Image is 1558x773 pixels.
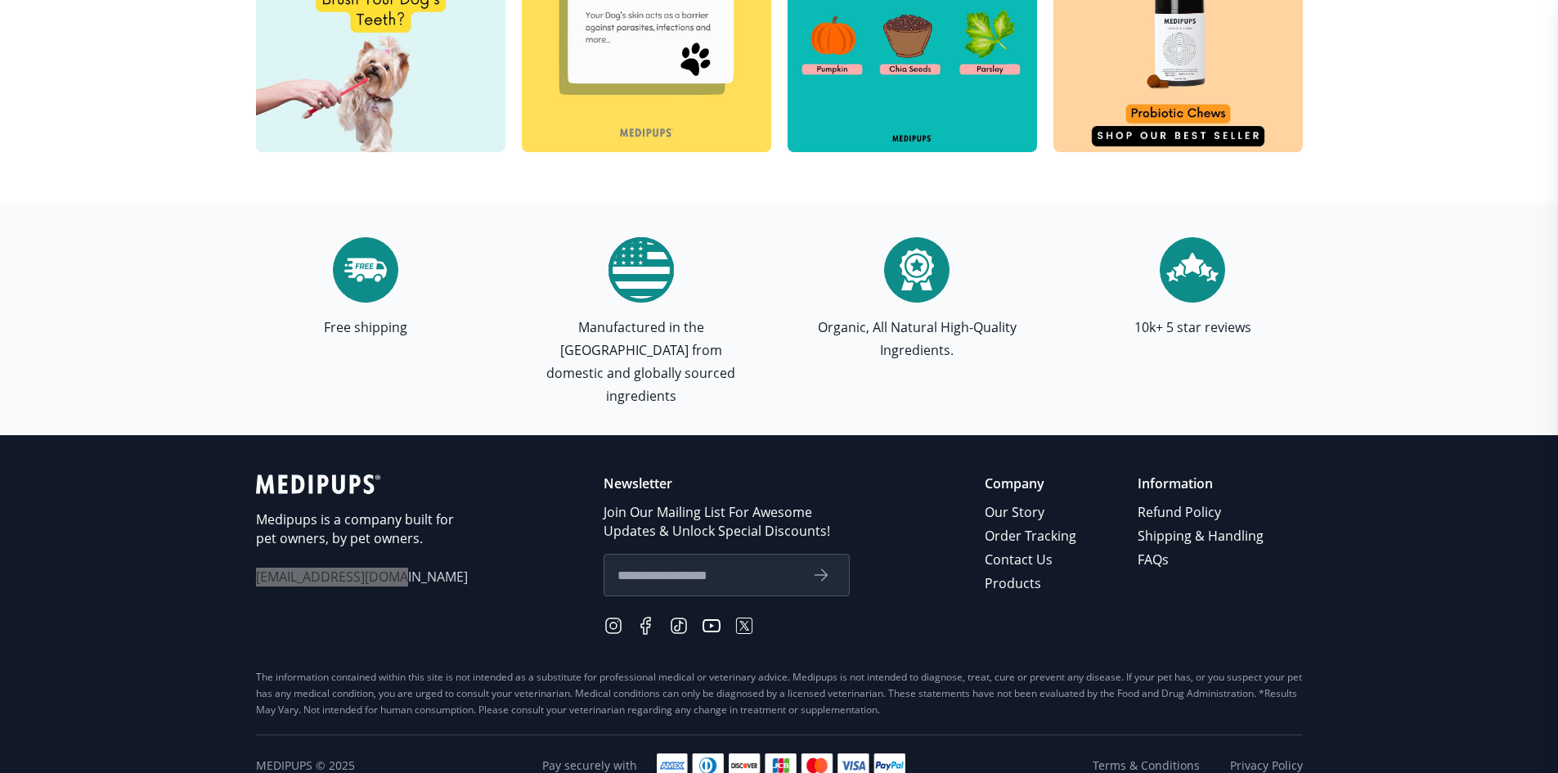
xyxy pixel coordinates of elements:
p: Newsletter [604,474,850,493]
p: Company [985,474,1079,493]
p: Free shipping [324,316,407,339]
a: Products [985,572,1079,595]
div: The information contained within this site is not intended as a substitute for professional medic... [256,669,1303,718]
a: Shipping & Handling [1138,524,1266,548]
p: 10k+ 5 star reviews [1134,316,1251,339]
p: Manufactured in the [GEOGRAPHIC_DATA] from domestic and globally sourced ingredients [532,316,751,407]
p: Information [1138,474,1266,493]
a: Order Tracking [985,524,1079,548]
p: Join Our Mailing List For Awesome Updates & Unlock Special Discounts! [604,503,850,541]
a: Refund Policy [1138,501,1266,524]
span: [EMAIL_ADDRESS][DOMAIN_NAME] [256,568,469,586]
a: FAQs [1138,548,1266,572]
p: Organic, All Natural High-Quality Ingredients. [807,316,1026,362]
a: Contact Us [985,548,1079,572]
p: Medipups is a company built for pet owners, by pet owners. [256,510,469,548]
a: Our Story [985,501,1079,524]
